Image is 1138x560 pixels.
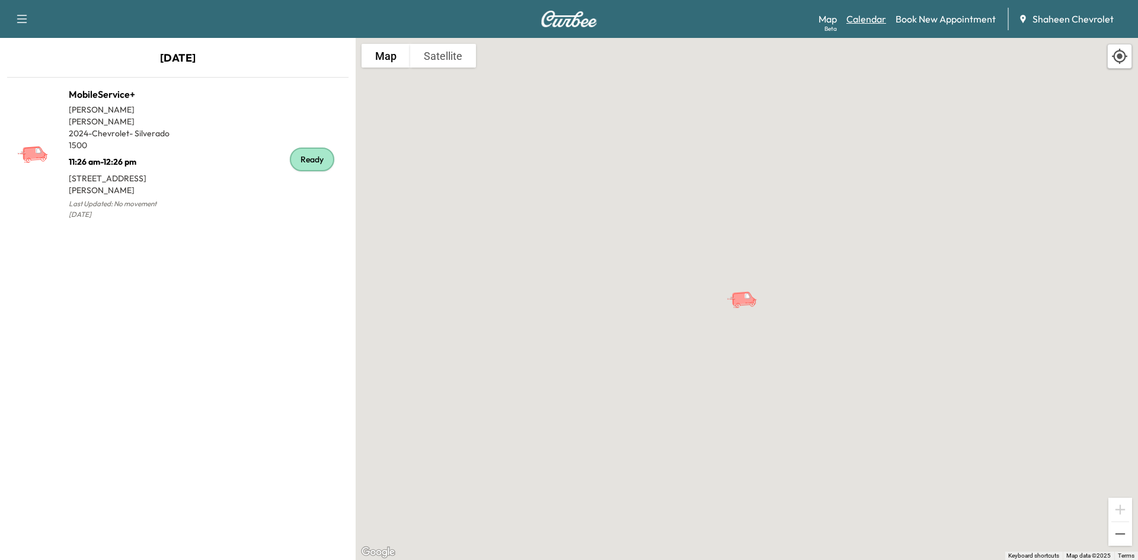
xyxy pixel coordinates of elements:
[69,104,178,127] p: [PERSON_NAME] [PERSON_NAME]
[1108,522,1132,546] button: Zoom out
[290,148,334,171] div: Ready
[819,12,837,26] a: MapBeta
[541,11,597,27] img: Curbee Logo
[69,168,178,196] p: [STREET_ADDRESS][PERSON_NAME]
[410,44,476,68] button: Show satellite imagery
[846,12,886,26] a: Calendar
[362,44,410,68] button: Show street map
[69,127,178,151] p: 2024 - Chevrolet - Silverado 1500
[1118,552,1134,559] a: Terms (opens in new tab)
[1008,552,1059,560] button: Keyboard shortcuts
[824,24,837,33] div: Beta
[1066,552,1111,559] span: Map data ©2025
[359,545,398,560] a: Open this area in Google Maps (opens a new window)
[1107,44,1132,69] div: Recenter map
[69,151,178,168] p: 11:26 am - 12:26 pm
[1108,498,1132,521] button: Zoom in
[726,279,768,299] gmp-advanced-marker: MobileService+
[69,196,178,222] p: Last Updated: No movement [DATE]
[1032,12,1114,26] span: Shaheen Chevrolet
[896,12,996,26] a: Book New Appointment
[359,545,398,560] img: Google
[69,87,178,101] h1: MobileService+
